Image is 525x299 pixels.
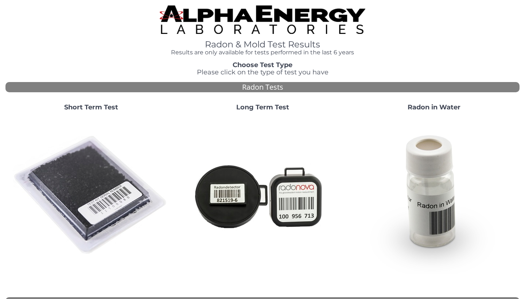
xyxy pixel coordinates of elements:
h4: Results are only available for tests performed in the last 6 years [160,49,365,56]
img: ShortTerm.jpg [13,117,170,274]
img: TightCrop.jpg [160,5,365,34]
strong: Long Term Test [236,103,289,111]
img: Radtrak2vsRadtrak3.jpg [184,117,341,274]
strong: Short Term Test [64,103,118,111]
img: RadoninWater.jpg [355,117,512,274]
strong: Choose Test Type [233,61,292,69]
strong: Radon in Water [408,103,460,111]
div: Radon Tests [5,82,520,93]
span: Please click on the type of test you have [197,68,328,76]
h1: Radon & Mold Test Results [160,40,365,49]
